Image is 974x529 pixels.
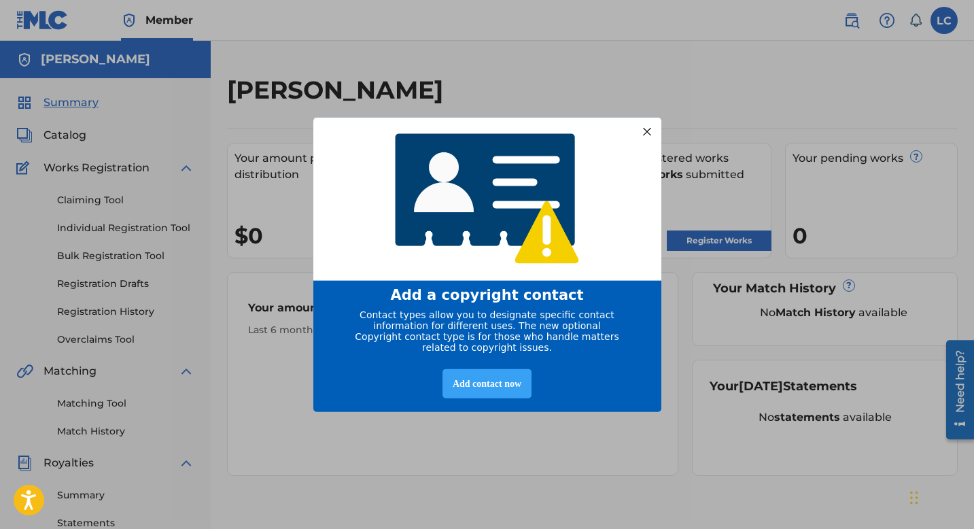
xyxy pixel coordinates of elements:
[10,5,38,104] div: Open Resource Center
[313,118,661,412] div: entering modal
[330,286,644,303] div: Add a copyright contact
[355,309,619,352] span: Contact types allow you to designate specific contact information for different uses. The new opt...
[442,369,532,398] div: Add contact now
[15,15,33,78] div: Need help?
[386,124,589,274] img: 4768233920565408.png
